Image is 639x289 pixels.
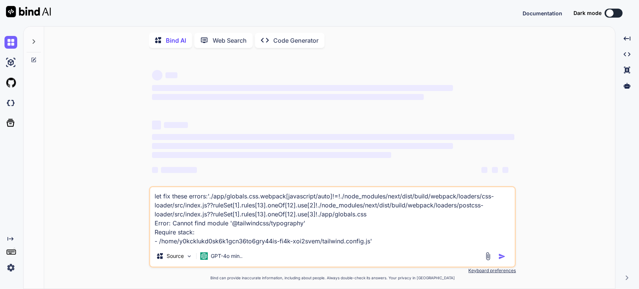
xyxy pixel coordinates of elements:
p: Bind can provide inaccurate information, including about people. Always double-check its answers.... [149,275,516,281]
span: ‌ [481,167,487,173]
p: Source [167,252,184,260]
textarea: let fix these errors:'./app/globals.css.webpack[javascript/auto]!=!./node_modules/next/dist/build... [150,187,515,246]
span: ‌ [152,152,391,158]
img: attachment [484,252,492,261]
img: chat [4,36,17,49]
span: ‌ [152,167,158,173]
span: ‌ [165,72,177,78]
p: Code Generator [273,36,319,45]
img: Bind AI [6,6,51,17]
span: Dark mode [573,9,602,17]
img: Pick Models [186,253,192,259]
img: darkCloudIdeIcon [4,97,17,109]
span: ‌ [152,70,162,80]
button: Documentation [523,9,562,17]
span: ‌ [492,167,498,173]
span: ‌ [152,134,514,140]
p: Bind AI [166,36,186,45]
img: settings [4,261,17,274]
span: ‌ [152,121,161,130]
img: githubLight [4,76,17,89]
p: Keyboard preferences [149,268,516,274]
span: ‌ [152,143,453,149]
span: ‌ [152,85,453,91]
img: icon [498,253,506,260]
p: GPT-4o min.. [211,252,243,260]
span: Documentation [523,10,562,16]
span: ‌ [502,167,508,173]
span: ‌ [164,122,188,128]
span: ‌ [161,167,197,173]
img: ai-studio [4,56,17,69]
p: Web Search [213,36,247,45]
span: ‌ [152,94,424,100]
img: GPT-4o mini [200,252,208,260]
